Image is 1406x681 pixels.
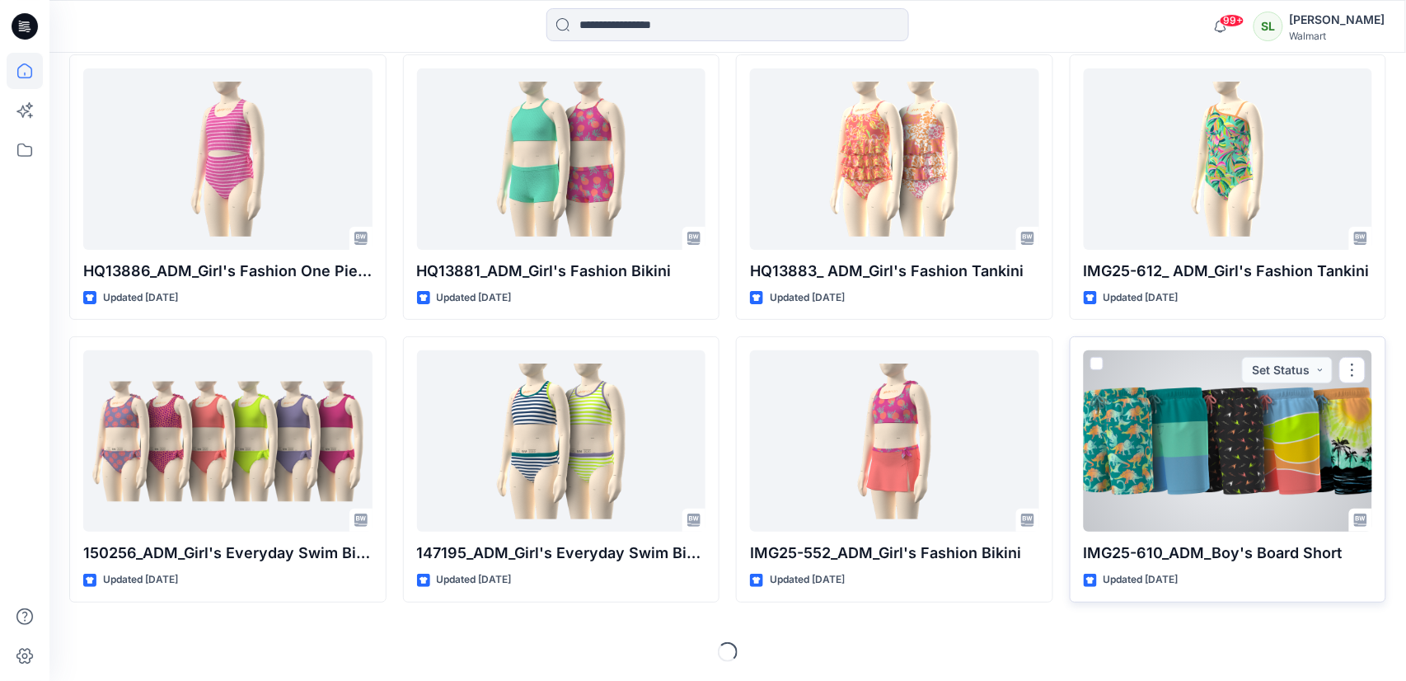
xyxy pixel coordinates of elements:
div: [PERSON_NAME] [1290,10,1385,30]
p: IMG25-552_ADM_Girl's Fashion Bikini [750,542,1039,565]
p: Updated [DATE] [103,289,178,307]
p: Updated [DATE] [1104,571,1179,589]
a: HQ13886_ADM_Girl's Fashion One Piece [83,68,373,250]
p: Updated [DATE] [103,571,178,589]
a: HQ13883_ ADM_Girl's Fashion Tankini [750,68,1039,250]
a: IMG25-610_ADM_Boy's Board Short [1084,350,1373,532]
p: HQ13881_ADM_Girl's Fashion Bikini [417,260,706,283]
div: SL [1254,12,1283,41]
a: IMG25-552_ADM_Girl's Fashion Bikini [750,350,1039,532]
span: 99+ [1220,14,1244,27]
p: HQ13883_ ADM_Girl's Fashion Tankini [750,260,1039,283]
p: Updated [DATE] [437,289,512,307]
a: IMG25-612_ ADM_Girl's Fashion Tankini [1084,68,1373,250]
div: Walmart [1290,30,1385,42]
p: 150256_ADM_Girl's Everyday Swim Bikini [83,542,373,565]
p: Updated [DATE] [770,571,845,589]
a: 147195_ADM_Girl's Everyday Swim Bikini [417,350,706,532]
p: Updated [DATE] [770,289,845,307]
p: IMG25-610_ADM_Boy's Board Short [1084,542,1373,565]
p: IMG25-612_ ADM_Girl's Fashion Tankini [1084,260,1373,283]
p: Updated [DATE] [1104,289,1179,307]
p: 147195_ADM_Girl's Everyday Swim Bikini [417,542,706,565]
a: 150256_ADM_Girl's Everyday Swim Bikini [83,350,373,532]
a: HQ13881_ADM_Girl's Fashion Bikini [417,68,706,250]
p: Updated [DATE] [437,571,512,589]
p: HQ13886_ADM_Girl's Fashion One Piece [83,260,373,283]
